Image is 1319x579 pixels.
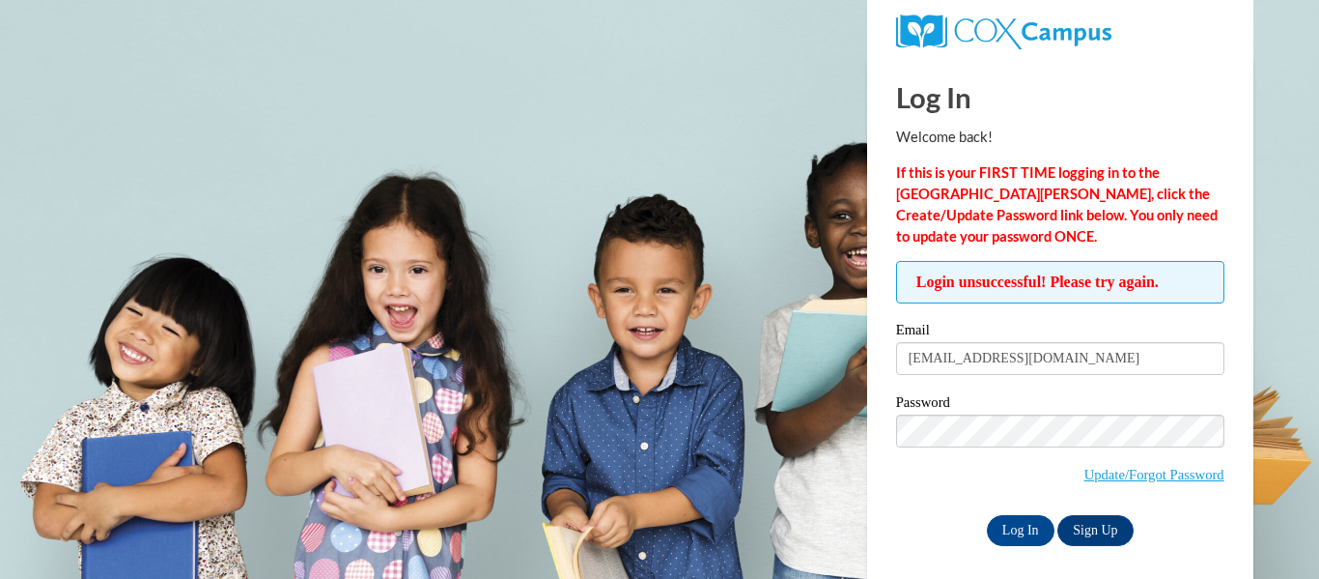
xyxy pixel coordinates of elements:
[1084,467,1224,482] a: Update/Forgot Password
[896,164,1218,245] strong: If this is your FIRST TIME logging in to the [GEOGRAPHIC_DATA][PERSON_NAME], click the Create/Upd...
[987,515,1054,546] input: Log In
[1057,515,1133,546] a: Sign Up
[896,14,1111,49] img: COX Campus
[896,77,1224,117] h1: Log In
[896,323,1224,342] label: Email
[896,22,1111,39] a: COX Campus
[896,261,1224,304] span: Login unsuccessful! Please try again.
[896,395,1224,415] label: Password
[896,127,1224,148] p: Welcome back!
